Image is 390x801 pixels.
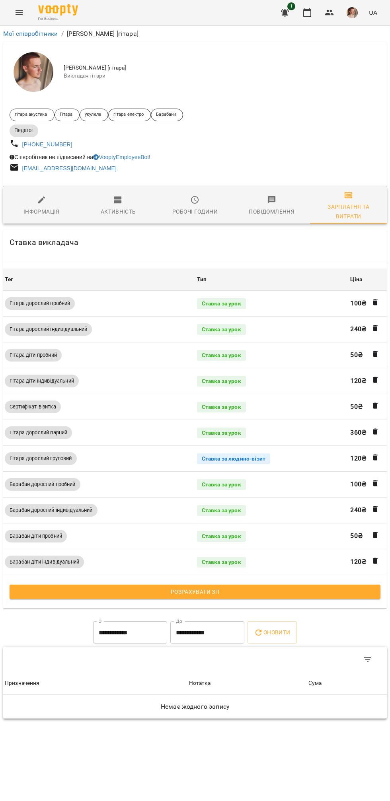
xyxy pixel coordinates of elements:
button: Видалити [370,504,380,514]
a: Мої співробітники [3,30,58,37]
span: Гітара дорослий груповий [5,455,77,462]
div: Сума [308,679,322,688]
div: Ставка за урок [197,505,246,516]
div: Sort [189,679,211,688]
div: Ставка за урок [197,350,246,361]
p: 360 ₴ [350,428,385,437]
span: Нотатка [189,679,305,688]
a: [EMAIL_ADDRESS][DOMAIN_NAME] [22,165,117,171]
p: укулеле [85,111,101,118]
span: Барабан дорослий індивідуальний [5,507,97,514]
div: Sort [308,679,322,688]
button: Видалити [370,297,380,307]
span: Викладач гітари [64,72,380,80]
span: Гітара діти індивідуальний [5,377,79,385]
p: гітара електро [113,111,144,118]
span: Сума [308,679,385,688]
div: Зарплатня та Витрати [315,202,382,221]
p: 120 ₴ [350,376,385,386]
span: Оновити [254,628,290,637]
span: Педагог [10,127,38,134]
span: Барабан діти пробний [5,533,67,540]
div: Sort [5,679,40,688]
div: Ставка за урок [197,479,246,490]
div: Робочі години [172,207,218,216]
p: 120 ₴ [350,454,385,463]
span: Гітара діти пробний [5,352,62,359]
button: Видалити [370,400,380,411]
p: 240 ₴ [350,325,385,334]
a: [PHONE_NUMBER] [22,141,72,148]
button: Розрахувати ЗП [10,585,380,599]
span: Розрахувати ЗП [16,587,374,597]
button: Видалити [370,349,380,359]
button: Видалити [370,478,380,488]
div: Ставка за урок [197,376,246,387]
th: Тип [195,268,349,291]
span: Гітара дорослий парний [5,429,72,436]
button: Menu [10,3,29,22]
a: VooptyEmployeeBot [93,154,149,160]
p: 100 ₴ [350,299,385,308]
div: Ставка за урок [197,428,246,439]
div: Ставка за урок [197,531,246,542]
button: Оновити [248,621,296,644]
button: Фільтр [358,650,377,669]
nav: breadcrumb [3,29,387,39]
button: Видалити [370,375,380,385]
span: Барабан діти індивідуальний [5,558,84,566]
div: Table Toolbar [3,647,387,672]
button: Видалити [370,426,380,437]
span: Гітара дорослий пробний [5,300,75,307]
button: Видалити [370,452,380,463]
span: Барабан дорослий пробний [5,481,80,488]
span: Гітара дорослий індивідуальний [5,326,92,333]
button: Видалити [370,556,380,566]
p: 50 ₴ [350,350,385,360]
p: 120 ₴ [350,557,385,567]
div: Повідомлення [249,207,294,216]
div: Ставка за урок [197,557,246,568]
span: Призначення [5,679,186,688]
p: Барабани [156,111,176,118]
button: UA [366,5,380,20]
p: [PERSON_NAME] [гітара] [67,29,138,39]
li: / [61,29,64,39]
button: Видалити [370,323,380,333]
div: Співробітник не підписаний на ! [8,152,152,163]
img: Voopty Logo [38,4,78,16]
div: Ставка за людино-візит [197,453,270,465]
h6: Ставка викладача [10,236,78,249]
th: Ціна [349,268,387,291]
div: Ставка за урок [197,402,246,413]
p: Гітара [60,111,73,118]
span: UA [369,8,377,17]
span: [PERSON_NAME] [гітара] [64,64,380,72]
th: Тег [3,268,195,291]
p: 50 ₴ [350,402,385,412]
span: For Business [38,16,78,21]
p: 240 ₴ [350,505,385,515]
div: Ставка за урок [197,324,246,335]
img: Михайло [гітара] [14,52,53,92]
div: Призначення [5,679,40,688]
div: Ставка за урок [197,298,246,309]
div: Інформація [23,207,60,216]
img: 17edbb4851ce2a096896b4682940a88a.jfif [347,7,358,18]
div: Нотатка [189,679,211,688]
p: 50 ₴ [350,531,385,541]
p: гітара акустика [15,111,47,118]
span: 1 [287,2,295,10]
p: 100 ₴ [350,480,385,489]
div: Активність [101,207,136,216]
span: Сертифікат-візитка [5,403,61,410]
h6: Немає жодного запису [5,701,385,712]
button: Видалити [370,530,380,540]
